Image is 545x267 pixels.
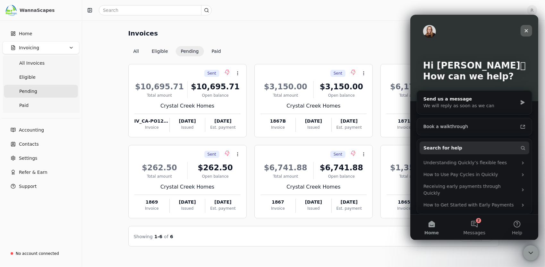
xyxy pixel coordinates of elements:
div: Est. payment [332,206,367,211]
button: Refer & Earn [3,166,79,179]
div: [DATE] [332,199,367,206]
button: Support [3,180,79,193]
div: $3,150.00 [316,81,367,93]
img: c78f061d-795f-4796-8eaa-878e83f7b9c5.png [5,4,17,16]
div: $10,695.71 [134,81,185,93]
div: 1867 [260,199,295,206]
a: Paid [4,99,78,112]
div: 1869 [134,199,169,206]
div: 1871 [387,118,422,125]
div: Crystal Creek Homes [134,183,241,191]
span: Accounting [19,127,44,133]
iframe: Intercom live chat [410,15,539,240]
div: Invoice [387,125,422,130]
div: [DATE] [296,199,331,206]
div: [DATE] [170,199,205,206]
div: $3,150.00 [260,81,311,93]
span: Sent [334,70,342,76]
a: Settings [3,152,79,165]
div: Crystal Creek Homes [260,102,367,110]
div: Est. payment [205,125,240,130]
div: Invoice [134,125,169,130]
div: Est. payment [332,125,367,130]
span: Invoicing [19,44,39,51]
div: Invoice filter options [128,46,226,56]
a: Contacts [3,138,79,150]
a: Accounting [3,124,79,136]
span: Home [19,30,32,37]
iframe: Intercom live chat [523,245,539,261]
div: Total amount [387,174,437,179]
span: Pending [19,88,37,95]
div: 1865 [387,199,422,206]
button: Paid [207,46,226,56]
div: Issued [296,125,331,130]
span: Paid [19,102,29,109]
span: Sent [208,151,216,157]
div: Open balance [316,174,367,179]
span: Sent [334,151,342,157]
div: 1867B [260,118,295,125]
div: Crystal Creek Homes [134,102,241,110]
div: $6,741.88 [316,162,367,174]
span: of [164,234,168,239]
a: Eligible [4,71,78,84]
div: Total amount [134,174,185,179]
span: Settings [19,155,37,162]
a: Home [3,27,79,40]
div: $262.50 [190,162,241,174]
div: IV_CA-PO125386_20250911165009780 [134,118,169,125]
div: WannaScapes [20,7,76,13]
a: No account connected [3,248,79,259]
div: $10,695.71 [190,81,241,93]
div: Total amount [260,93,311,98]
div: $262.50 [134,162,185,174]
div: Total amount [260,174,311,179]
span: Sent [208,70,216,76]
div: No account connected [16,251,59,256]
button: R [527,5,537,15]
button: All [128,46,144,56]
button: Invoicing [3,41,79,54]
div: Invoice [134,206,169,211]
div: Est. payment [205,206,240,211]
div: Invoice [260,125,295,130]
div: [DATE] [205,199,240,206]
div: Crystal Creek Homes [260,183,367,191]
span: All Invoices [19,60,45,67]
span: Eligible [19,74,36,81]
div: [DATE] [205,118,240,125]
button: Eligible [147,46,173,56]
div: [DATE] [332,118,367,125]
div: Crystal Creek Homes [387,102,493,110]
div: Invoice [387,206,422,211]
div: [DATE] [170,118,205,125]
span: Refer & Earn [19,169,47,176]
a: Pending [4,85,78,98]
div: Issued [170,125,205,130]
div: Invoice [260,206,295,211]
span: Contacts [19,141,39,148]
div: Crystal Creek Homes [387,183,493,191]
